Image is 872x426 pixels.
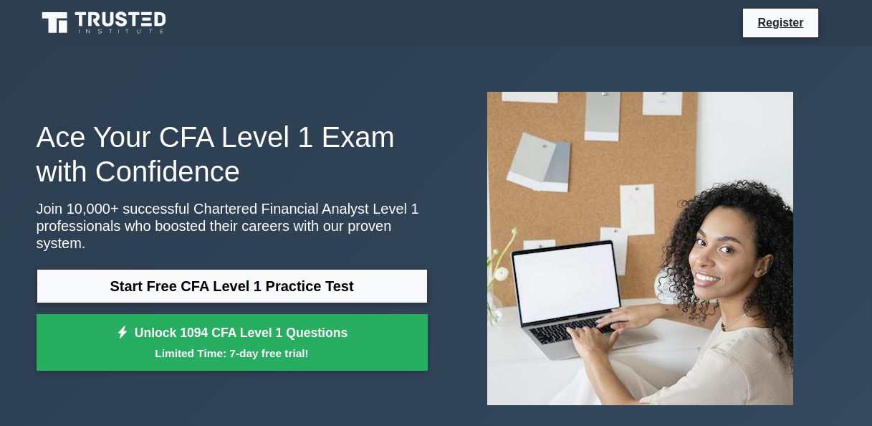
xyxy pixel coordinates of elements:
[37,269,428,303] a: Start Free CFA Level 1 Practice Test
[749,14,812,32] a: Register
[37,314,428,371] a: Unlock 1094 CFA Level 1 QuestionsLimited Time: 7-day free trial!
[37,200,428,252] p: Join 10,000+ successful Chartered Financial Analyst Level 1 professionals who boosted their caree...
[37,120,428,189] h1: Ace Your CFA Level 1 Exam with Confidence
[54,345,410,361] small: Limited Time: 7-day free trial!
